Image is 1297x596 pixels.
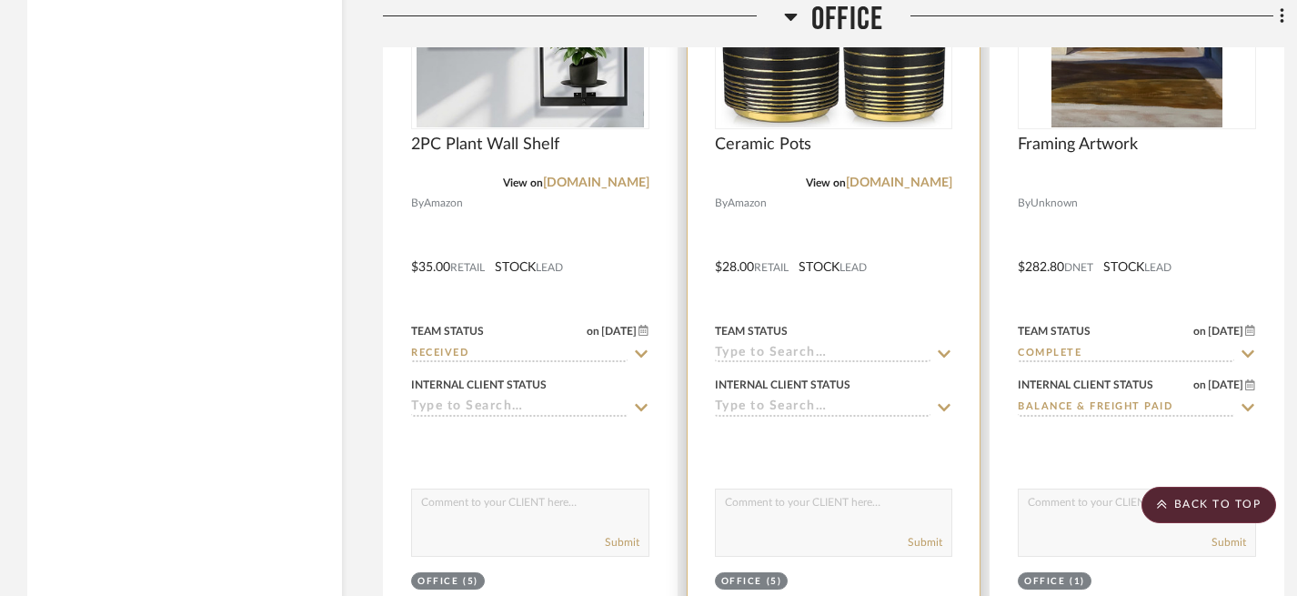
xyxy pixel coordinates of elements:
[424,195,463,212] span: Amazon
[411,323,484,339] div: Team Status
[1193,326,1206,337] span: on
[715,135,811,155] span: Ceramic Pots
[543,177,649,189] a: [DOMAIN_NAME]
[411,377,547,393] div: Internal Client Status
[1024,575,1065,589] div: Office
[411,399,628,417] input: Type to Search…
[1193,379,1206,390] span: on
[1018,135,1138,155] span: Framing Artwork
[846,177,952,189] a: [DOMAIN_NAME]
[417,575,458,589] div: Office
[806,177,846,188] span: View on
[1018,346,1234,363] input: Type to Search…
[1206,379,1245,391] span: [DATE]
[728,195,767,212] span: Amazon
[715,377,850,393] div: Internal Client Status
[605,534,639,551] button: Submit
[411,135,559,155] span: 2PC Plant Wall Shelf
[1018,377,1153,393] div: Internal Client Status
[1206,325,1245,338] span: [DATE]
[411,195,424,212] span: By
[715,195,728,212] span: By
[908,534,942,551] button: Submit
[503,177,543,188] span: View on
[587,326,599,337] span: on
[715,346,931,363] input: Type to Search…
[721,575,762,589] div: Office
[1212,534,1246,551] button: Submit
[715,399,931,417] input: Type to Search…
[1018,399,1234,417] input: Type to Search…
[411,346,628,363] input: Type to Search…
[463,575,478,589] div: (5)
[1141,487,1276,523] scroll-to-top-button: BACK TO TOP
[1018,323,1091,339] div: Team Status
[1031,195,1078,212] span: Unknown
[599,325,638,338] span: [DATE]
[1018,195,1031,212] span: By
[1070,575,1085,589] div: (1)
[767,575,782,589] div: (5)
[715,323,788,339] div: Team Status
